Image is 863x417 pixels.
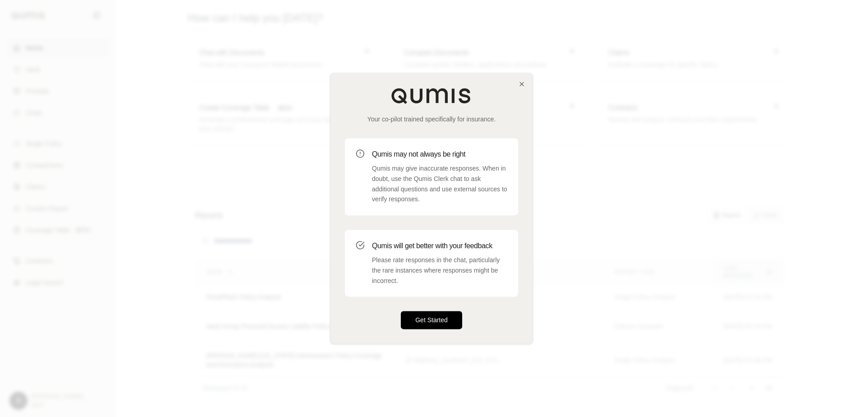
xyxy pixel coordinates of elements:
img: Qumis Logo [391,88,472,104]
h3: Qumis will get better with your feedback [372,241,507,251]
h3: Qumis may not always be right [372,149,507,160]
p: Your co-pilot trained specifically for insurance. [345,115,518,124]
button: Get Started [401,311,462,329]
p: Qumis may give inaccurate responses. When in doubt, use the Qumis Clerk chat to ask additional qu... [372,163,507,204]
p: Please rate responses in the chat, particularly the rare instances where responses might be incor... [372,255,507,286]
